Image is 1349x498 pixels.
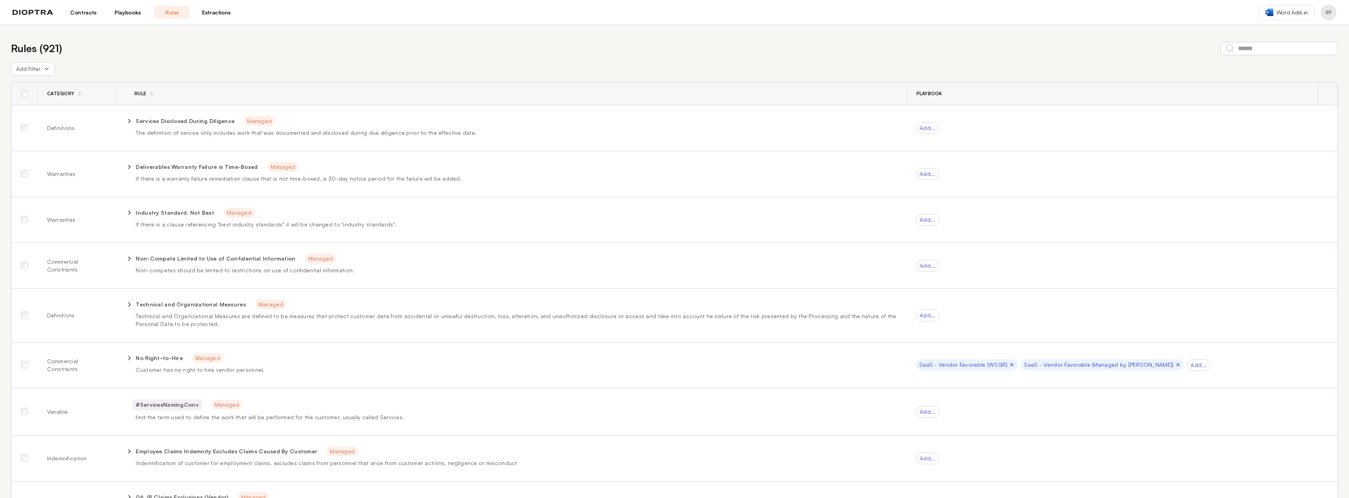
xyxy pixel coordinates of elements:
[916,453,939,464] div: Add...
[136,266,897,274] p: Non-competes should be limited to restrictions on use of confidential information.
[255,299,286,309] span: Managed
[199,6,234,19] a: Extractions
[916,406,939,418] div: Add...
[136,447,317,455] p: Employee Claims Indemnity Excludes Claims Caused By Customer
[192,353,223,363] span: Managed
[916,122,939,134] div: Add...
[916,359,1018,370] div: SaaS - Vendor Favorable (WSGR)
[916,214,939,226] div: Add...
[1021,359,1184,370] div: SaaS - Vendor Favorable (Managed by [PERSON_NAME])
[136,175,897,183] p: If there is a warranty failure remediation clause that is not time-boxed, a 30-day notice period ...
[1259,5,1314,20] a: Word Add-in
[244,116,275,126] span: Managed
[38,197,116,243] td: Warranties
[38,243,116,289] td: Commercial Constraints
[38,436,116,482] td: Indemnification
[1187,359,1210,371] div: Add...
[38,105,116,151] td: Definitions
[136,301,245,308] p: Technical and Organizational Measures
[136,459,897,467] p: Indemnification of customer for employment claims, excludes claims from personnel that arise from...
[11,41,62,56] h2: Rules ( 921 )
[16,65,40,73] span: Add Filter
[66,6,101,19] a: Contracts
[136,117,235,125] p: Services Disclosed During Diligence
[133,399,202,410] p: #ServicesNamingConv
[47,91,74,97] span: Category
[916,91,942,97] span: Playbook
[38,151,116,197] td: Warranties
[136,354,182,362] p: No Right-to-Hire
[211,400,242,409] span: Managed
[11,62,55,76] button: Add Filter
[110,6,145,19] a: Playbooks
[38,289,116,342] td: Definitions
[916,310,939,321] div: Add...
[916,260,939,272] div: Add...
[136,163,258,171] p: Deliverables Warranty Failure is Time-Boxed
[1321,5,1336,20] button: Profile menu
[1265,9,1273,16] img: word
[13,10,53,15] img: logo
[136,209,214,217] p: Industry Standard, Not Best
[136,255,295,263] p: Non-Compete Limited to Use of Confidential Information
[155,6,189,19] a: Rules
[136,221,897,228] p: If there is a clause referencing "best industry standards" it will be changed to "industry standa...
[136,312,897,328] p: Technical and Organizational Measures are defined to be measures that protect customer data from ...
[38,342,116,388] td: Commercial Constraints
[1276,9,1308,16] span: Word Add-in
[305,254,336,263] span: Managed
[125,91,146,97] div: Rule
[136,413,897,421] p: find the term used to define the work that will be performed for the customer, usually called Ser...
[136,366,897,374] p: Customer has no right to hire vendor personnel.
[327,446,358,456] span: Managed
[267,162,298,172] span: Managed
[224,208,255,217] span: Managed
[136,129,897,137] p: The definition of service only includes work that was documented and disclosed during due diligen...
[38,388,116,436] td: Variable
[916,168,939,180] div: Add...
